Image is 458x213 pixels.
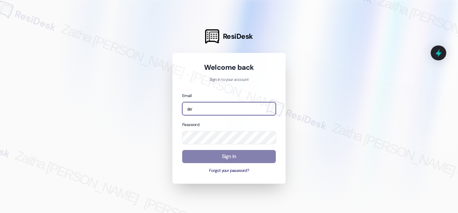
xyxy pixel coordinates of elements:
button: Sign In [182,150,276,163]
label: Password [182,122,199,127]
p: Sign in to your account [182,77,276,83]
label: Email [182,93,192,98]
h1: Welcome back [182,63,276,72]
input: name@example.com [182,102,276,115]
img: ResiDesk Logo [205,29,219,43]
span: ResiDesk [223,32,253,41]
button: Forgot your password? [182,168,276,174]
